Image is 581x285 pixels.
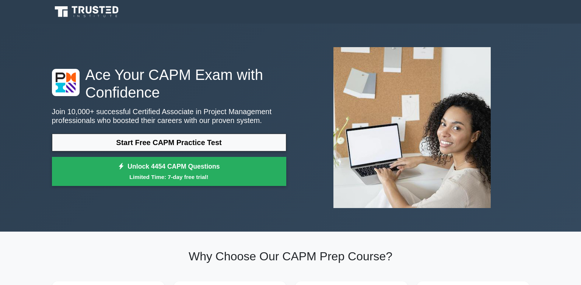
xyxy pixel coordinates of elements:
[52,157,286,186] a: Unlock 4454 CAPM QuestionsLimited Time: 7-day free trial!
[52,249,529,263] h2: Why Choose Our CAPM Prep Course?
[52,107,286,125] p: Join 10,000+ successful Certified Associate in Project Management professionals who boosted their...
[52,66,286,101] h1: Ace Your CAPM Exam with Confidence
[61,173,277,181] small: Limited Time: 7-day free trial!
[52,134,286,151] a: Start Free CAPM Practice Test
